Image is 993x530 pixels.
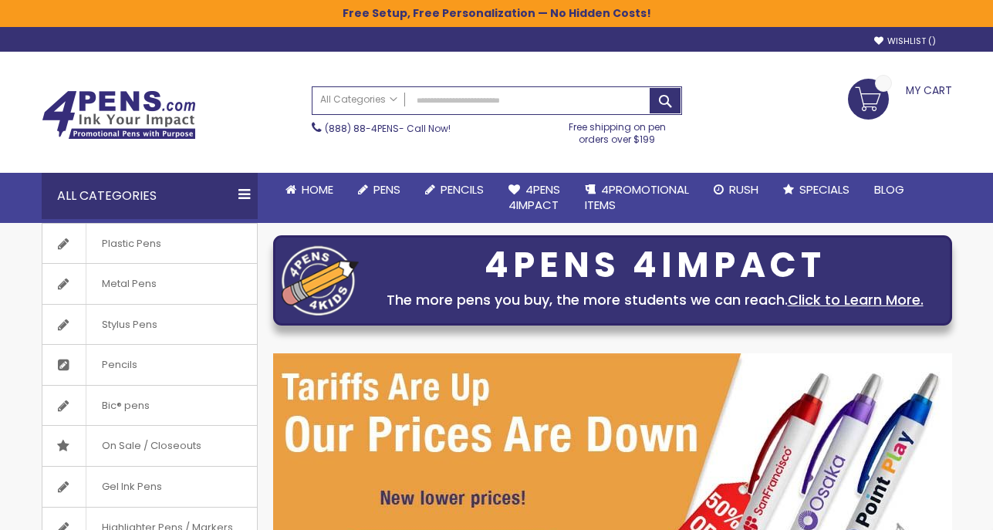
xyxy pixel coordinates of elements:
a: Stylus Pens [42,305,257,345]
span: Gel Ink Pens [86,467,177,507]
span: Rush [729,181,758,197]
span: On Sale / Closeouts [86,426,217,466]
a: Plastic Pens [42,224,257,264]
div: 4PENS 4IMPACT [366,249,944,282]
span: Plastic Pens [86,224,177,264]
span: Pencils [86,345,153,385]
a: All Categories [312,87,405,113]
div: The more pens you buy, the more students we can reach. [366,289,944,311]
a: Gel Ink Pens [42,467,257,507]
a: Rush [701,173,771,207]
a: Pens [346,173,413,207]
div: Free shipping on pen orders over $199 [552,115,682,146]
a: Click to Learn More. [788,290,924,309]
a: 4PROMOTIONALITEMS [572,173,701,223]
span: Pens [373,181,400,197]
span: 4Pens 4impact [508,181,560,213]
img: 4Pens Custom Pens and Promotional Products [42,90,196,140]
span: 4PROMOTIONAL ITEMS [585,181,689,213]
div: All Categories [42,173,258,219]
span: Home [302,181,333,197]
span: Stylus Pens [86,305,173,345]
img: four_pen_logo.png [282,245,359,316]
span: - Call Now! [325,122,451,135]
a: Specials [771,173,862,207]
a: Wishlist [874,35,936,47]
a: Pencils [413,173,496,207]
span: Blog [874,181,904,197]
span: Specials [799,181,849,197]
span: Pencils [441,181,484,197]
a: 4Pens4impact [496,173,572,223]
a: On Sale / Closeouts [42,426,257,466]
a: Pencils [42,345,257,385]
a: (888) 88-4PENS [325,122,399,135]
span: All Categories [320,93,397,106]
a: Home [273,173,346,207]
span: Bic® pens [86,386,165,426]
a: Blog [862,173,917,207]
span: Metal Pens [86,264,172,304]
a: Bic® pens [42,386,257,426]
a: Metal Pens [42,264,257,304]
